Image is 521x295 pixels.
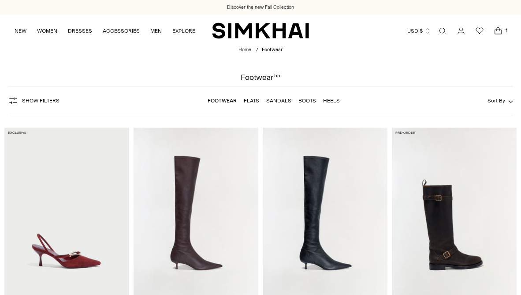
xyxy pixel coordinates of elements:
h1: Footwear [241,73,280,81]
a: Heels [323,98,340,104]
a: Wishlist [471,22,488,40]
span: 1 [502,26,510,34]
span: Footwear [262,47,283,53]
a: DRESSES [68,21,92,41]
span: Sort By [488,98,505,104]
a: Go to the account page [452,22,470,40]
a: EXPLORE [172,21,195,41]
a: ACCESSORIES [103,21,140,41]
nav: breadcrumbs [238,46,283,54]
a: SIMKHAI [212,22,309,39]
div: / [256,46,258,54]
button: Show Filters [8,94,60,108]
a: Footwear [208,98,237,104]
button: USD $ [407,21,431,41]
a: Flats [244,98,259,104]
a: MEN [150,21,162,41]
a: Open search modal [434,22,451,40]
div: 55 [274,73,280,81]
button: Sort By [488,96,513,106]
a: Boots [298,98,316,104]
a: Sandals [266,98,291,104]
a: Home [238,47,251,53]
nav: Linked collections [208,91,340,110]
a: NEW [15,21,26,41]
a: Open cart modal [489,22,507,40]
span: Show Filters [22,98,60,104]
a: WOMEN [37,21,57,41]
a: Discover the new Fall Collection [227,4,294,11]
